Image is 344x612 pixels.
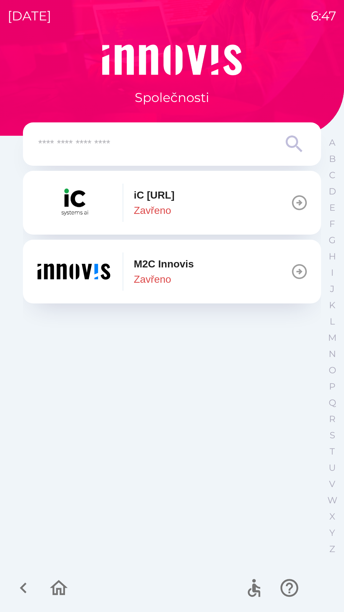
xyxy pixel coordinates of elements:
[324,525,340,541] button: Y
[23,171,321,235] button: iC [URL]Zavřeno
[134,256,194,272] p: M2C Innovis
[324,216,340,232] button: F
[331,267,333,278] p: I
[329,218,335,229] p: F
[329,543,335,555] p: Z
[8,6,51,25] p: [DATE]
[324,167,340,183] button: C
[311,6,336,25] p: 6:47
[329,300,335,311] p: K
[134,272,171,287] p: Zavřeno
[324,427,340,443] button: S
[329,153,336,164] p: B
[329,186,336,197] p: D
[324,378,340,395] button: P
[329,137,335,148] p: A
[324,232,340,248] button: G
[329,170,335,181] p: C
[324,135,340,151] button: A
[329,348,336,360] p: N
[134,203,171,218] p: Zavřeno
[324,395,340,411] button: Q
[324,200,340,216] button: E
[329,478,335,490] p: V
[324,265,340,281] button: I
[328,332,337,343] p: M
[23,45,321,75] img: Logo
[329,511,335,522] p: X
[324,313,340,330] button: L
[36,184,112,222] img: 0b57a2db-d8c2-416d-bc33-8ae43c84d9d8.png
[324,330,340,346] button: M
[324,492,340,508] button: W
[329,527,335,538] p: Y
[329,381,335,392] p: P
[329,235,336,246] p: G
[329,397,336,408] p: Q
[329,202,335,213] p: E
[329,251,336,262] p: H
[330,430,335,441] p: S
[36,252,112,291] img: ef454dd6-c04b-4b09-86fc-253a1223f7b7.png
[324,476,340,492] button: V
[324,411,340,427] button: R
[329,365,336,376] p: O
[324,541,340,557] button: Z
[324,443,340,460] button: T
[324,297,340,313] button: K
[324,151,340,167] button: B
[134,187,175,203] p: iC [URL]
[23,240,321,303] button: M2C InnovisZavřeno
[135,88,209,107] p: Společnosti
[314,579,331,597] img: cs flag
[330,446,335,457] p: T
[324,362,340,378] button: O
[330,283,334,295] p: J
[330,316,335,327] p: L
[324,281,340,297] button: J
[324,183,340,200] button: D
[327,495,337,506] p: W
[329,413,335,425] p: R
[324,248,340,265] button: H
[324,460,340,476] button: U
[324,508,340,525] button: X
[324,346,340,362] button: N
[329,462,336,473] p: U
